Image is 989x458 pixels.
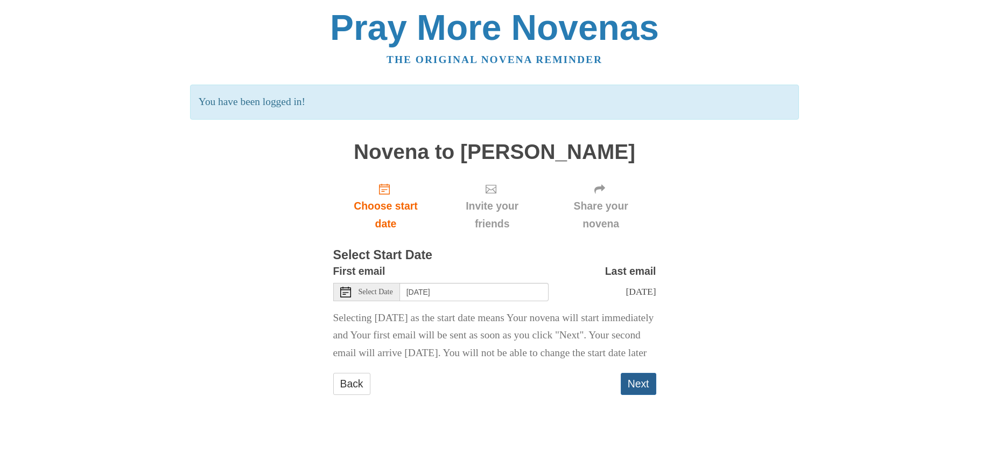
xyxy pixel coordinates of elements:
[344,197,428,233] span: Choose start date
[333,373,370,395] a: Back
[330,8,659,47] a: Pray More Novenas
[333,309,656,363] p: Selecting [DATE] as the start date means Your novena will start immediately and Your first email ...
[438,174,545,238] div: Click "Next" to confirm your start date first.
[449,197,535,233] span: Invite your friends
[333,262,385,280] label: First email
[400,283,549,301] input: Use the arrow keys to pick a date
[557,197,646,233] span: Share your novena
[387,54,602,65] a: The original novena reminder
[333,248,656,262] h3: Select Start Date
[621,373,656,395] button: Next
[333,174,439,238] a: Choose start date
[333,141,656,164] h1: Novena to [PERSON_NAME]
[190,85,799,120] p: You have been logged in!
[359,288,393,296] span: Select Date
[605,262,656,280] label: Last email
[546,174,656,238] div: Click "Next" to confirm your start date first.
[626,286,656,297] span: [DATE]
